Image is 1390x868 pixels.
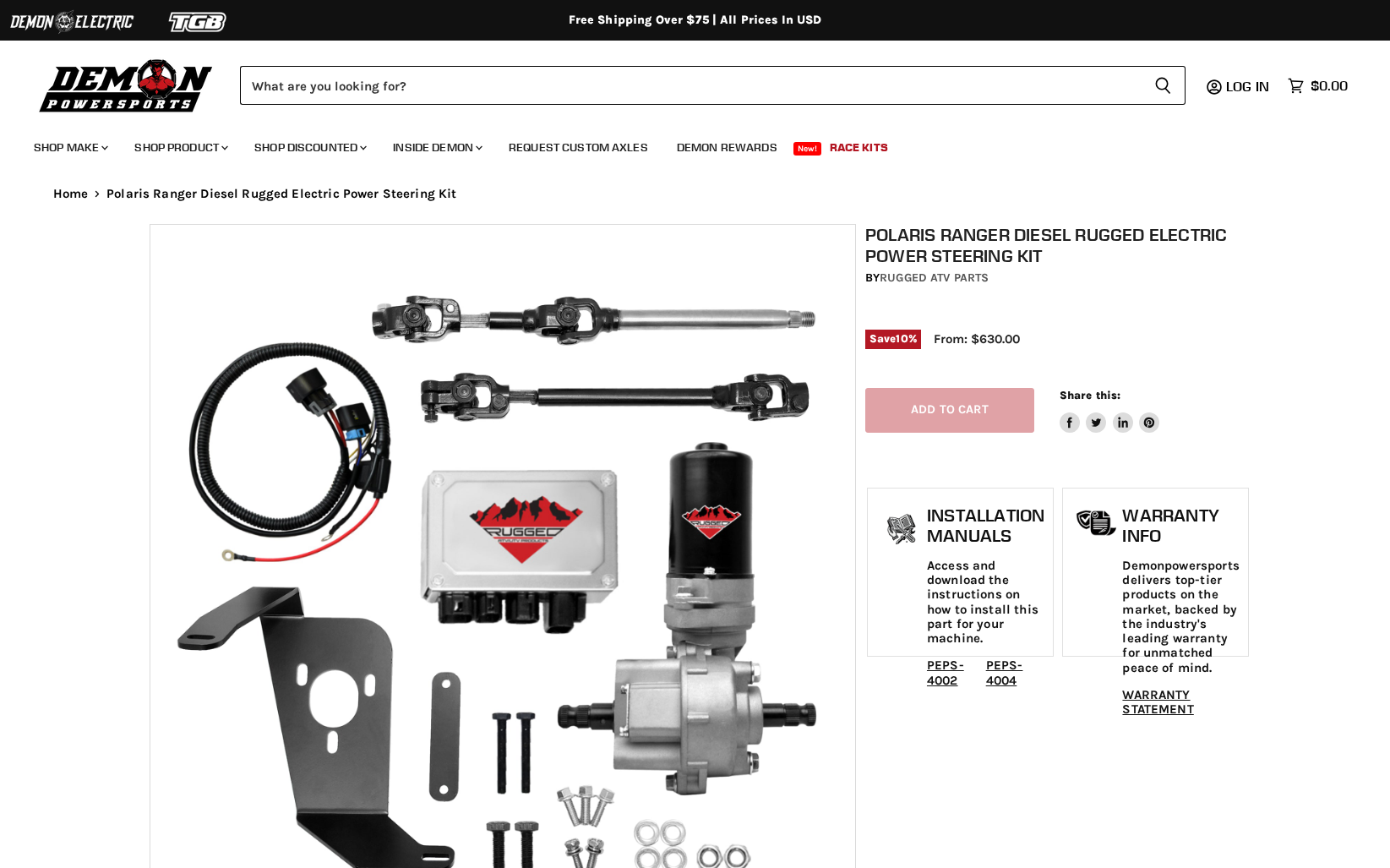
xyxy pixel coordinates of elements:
img: Demon Electric Logo 2 [8,6,135,38]
span: New! [793,142,822,156]
ul: Main menu [21,123,1344,165]
h1: Warranty Info [1122,505,1239,545]
div: Free Shipping Over $75 | All Prices In USD [19,13,1371,28]
span: $0.00 [1311,78,1348,94]
img: warranty-icon.png [1076,510,1118,536]
a: $0.00 [1279,74,1356,98]
span: From: $630.00 [934,331,1020,347]
nav: Breadcrumbs [19,187,1371,201]
h1: Installation Manuals [927,505,1044,545]
a: Log in [1218,79,1279,94]
button: Search [1141,66,1186,105]
a: PEPS-4002 [927,658,964,687]
img: TGB Logo 2 [135,6,262,38]
a: Rugged ATV Parts [880,270,989,285]
a: Shop Product [122,130,238,165]
p: Access and download the instructions on how to install this part for your machine. [927,559,1044,647]
span: Share this: [1060,389,1120,401]
a: WARRANTY STATEMENT [1122,687,1193,717]
a: Inside Demon [380,130,493,165]
div: by [865,269,1251,287]
a: Shop Discounted [242,130,377,165]
a: PEPS-4004 [986,658,1023,687]
p: Demonpowersports delivers top-tier products on the market, backed by the industry's leading warra... [1122,559,1239,675]
img: install_manual-icon.png [880,510,923,552]
a: Home [53,187,89,201]
input: Search [240,66,1141,105]
aside: Share this: [1060,388,1160,433]
form: Product [240,66,1186,105]
a: Demon Rewards [664,130,790,165]
span: Polaris Ranger Diesel Rugged Electric Power Steering Kit [106,187,456,201]
a: Shop Make [21,130,118,165]
img: Demon Powersports [34,55,219,115]
a: Request Custom Axles [496,130,661,165]
span: 10 [896,332,908,345]
span: Log in [1226,78,1269,95]
a: Race Kits [817,130,901,165]
h1: Polaris Ranger Diesel Rugged Electric Power Steering Kit [865,224,1251,266]
span: Save % [865,330,921,348]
